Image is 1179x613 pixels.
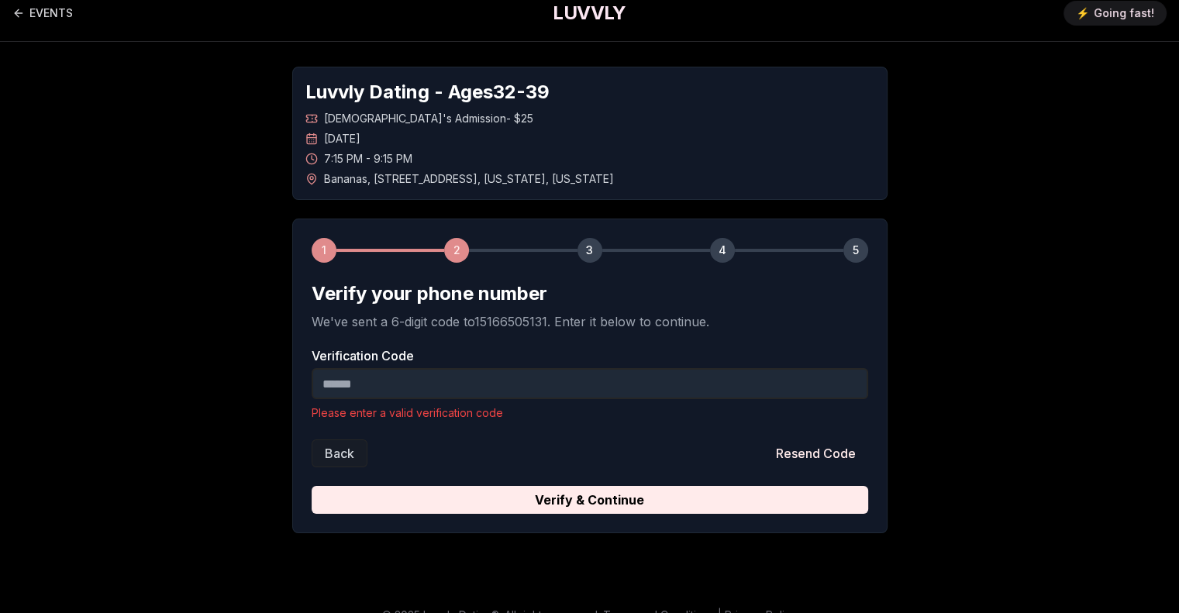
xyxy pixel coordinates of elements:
[710,238,735,263] div: 4
[577,238,602,263] div: 3
[312,405,868,421] p: Please enter a valid verification code
[312,439,367,467] button: Back
[1076,5,1089,21] span: ⚡️
[324,171,614,187] span: Bananas , [STREET_ADDRESS] , [US_STATE] , [US_STATE]
[324,111,533,126] span: [DEMOGRAPHIC_DATA]'s Admission - $25
[324,151,412,167] span: 7:15 PM - 9:15 PM
[305,80,874,105] h1: Luvvly Dating - Ages 32 - 39
[312,281,868,306] h2: Verify your phone number
[312,238,336,263] div: 1
[312,312,868,331] p: We've sent a 6-digit code to 15166505131 . Enter it below to continue.
[324,131,360,146] span: [DATE]
[312,350,868,362] label: Verification Code
[843,238,868,263] div: 5
[444,238,469,263] div: 2
[1094,5,1154,21] span: Going fast!
[312,486,868,514] button: Verify & Continue
[764,439,868,467] button: Resend Code
[553,1,626,26] a: LUVVLY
